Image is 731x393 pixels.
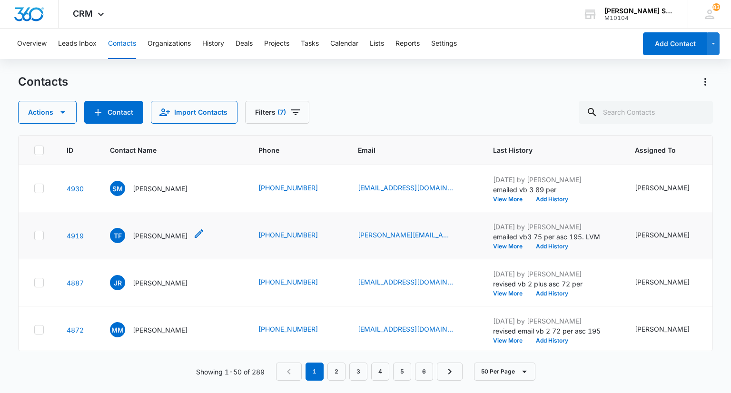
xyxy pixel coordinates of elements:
span: CRM [73,9,93,19]
button: Settings [431,29,457,59]
div: Assigned To - Ted DiMayo - Select to Edit Field [635,277,707,288]
div: Phone - (224) 666-3639 - Select to Edit Field [258,277,335,288]
a: [EMAIL_ADDRESS][DOMAIN_NAME] [358,277,453,287]
button: View More [493,338,529,344]
span: Contact Name [110,145,222,155]
span: (7) [277,109,286,116]
a: Navigate to contact details page for Joseph Riemma [67,279,84,287]
a: Page 5 [393,363,411,381]
a: [PHONE_NUMBER] [258,277,318,287]
p: revised vb 2 plus asc 72 per [493,279,612,289]
a: Page 4 [371,363,389,381]
p: revised email vb 2 72 per asc 195 [493,326,612,336]
div: Email - riemma@riemma.name - Select to Edit Field [358,277,470,288]
span: 83 [712,3,720,11]
div: Contact Name - Tony Fini - Select to Edit Field [110,228,205,243]
p: [DATE] by [PERSON_NAME] [493,175,612,185]
a: [EMAIL_ADDRESS][DOMAIN_NAME] [358,324,453,334]
button: Organizations [148,29,191,59]
a: Navigate to contact details page for Mark McClowry [67,326,84,334]
p: emailed vb 3 89 per [493,185,612,195]
button: Leads Inbox [58,29,97,59]
a: [PERSON_NAME][EMAIL_ADDRESS][DOMAIN_NAME] [358,230,453,240]
input: Search Contacts [579,101,713,124]
div: Contact Name - Subhash Makkena - Select to Edit Field [110,181,205,196]
button: Add History [529,338,575,344]
a: [EMAIL_ADDRESS][DOMAIN_NAME] [358,183,453,193]
h1: Contacts [18,75,68,89]
div: Assigned To - Ted DiMayo - Select to Edit Field [635,324,707,335]
a: Navigate to contact details page for Tony Fini [67,232,84,240]
button: Lists [370,29,384,59]
p: Showing 1-50 of 289 [196,367,265,377]
button: Add Contact [643,32,707,55]
span: TF [110,228,125,243]
button: Tasks [301,29,319,59]
a: Page 3 [349,363,367,381]
button: Add History [529,244,575,249]
div: Email - schandra81@gmail.com - Select to Edit Field [358,183,470,194]
nav: Pagination [276,363,463,381]
div: account id [604,15,674,21]
a: [PHONE_NUMBER] [258,183,318,193]
button: Overview [17,29,47,59]
p: [DATE] by [PERSON_NAME] [493,316,612,326]
p: [PERSON_NAME] [133,184,188,194]
span: Phone [258,145,321,155]
button: View More [493,244,529,249]
button: Calendar [330,29,358,59]
button: Actions [18,101,77,124]
div: Phone - (513) 488-2888 - Select to Edit Field [258,183,335,194]
span: Email [358,145,456,155]
button: History [202,29,224,59]
div: [PERSON_NAME] [635,183,690,193]
div: [PERSON_NAME] [635,230,690,240]
div: Assigned To - Ted DiMayo - Select to Edit Field [635,230,707,241]
span: SM [110,181,125,196]
span: MM [110,322,125,337]
div: [PERSON_NAME] [635,324,690,334]
button: View More [493,196,529,202]
p: [PERSON_NAME] [133,325,188,335]
button: Filters [245,101,309,124]
div: account name [604,7,674,15]
button: View More [493,291,529,296]
span: JR [110,275,125,290]
a: Page 2 [327,363,346,381]
a: Navigate to contact details page for Subhash Makkena [67,185,84,193]
div: Contact Name - Mark McClowry - Select to Edit Field [110,322,205,337]
em: 1 [306,363,324,381]
a: [PHONE_NUMBER] [258,324,318,334]
p: [DATE] by [PERSON_NAME] [493,269,612,279]
button: Deals [236,29,253,59]
a: Next Page [437,363,463,381]
div: Email - mcclowry@gmail.com - Select to Edit Field [358,324,470,335]
button: Import Contacts [151,101,237,124]
button: Projects [264,29,289,59]
div: Phone - (309) 310-3679 - Select to Edit Field [258,324,335,335]
button: Contacts [108,29,136,59]
button: 50 Per Page [474,363,535,381]
a: Page 6 [415,363,433,381]
p: emailed vb3 75 per asc 195. LVM [493,232,612,242]
button: Add History [529,291,575,296]
div: Contact Name - Joseph Riemma - Select to Edit Field [110,275,205,290]
span: ID [67,145,73,155]
span: Last History [493,145,598,155]
p: [DATE] by [PERSON_NAME] [493,222,612,232]
a: [PHONE_NUMBER] [258,230,318,240]
button: Add History [529,196,575,202]
div: Phone - (630) 750-9851 - Select to Edit Field [258,230,335,241]
div: Email - TONYFINI@AOL.COM - Select to Edit Field [358,230,470,241]
button: Add Contact [84,101,143,124]
p: [PERSON_NAME] [133,231,188,241]
button: Actions [698,74,713,89]
span: Assigned To [635,145,693,155]
p: [PERSON_NAME] [133,278,188,288]
div: Assigned To - Ted DiMayo - Select to Edit Field [635,183,707,194]
button: Reports [395,29,420,59]
div: notifications count [712,3,720,11]
div: [PERSON_NAME] [635,277,690,287]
